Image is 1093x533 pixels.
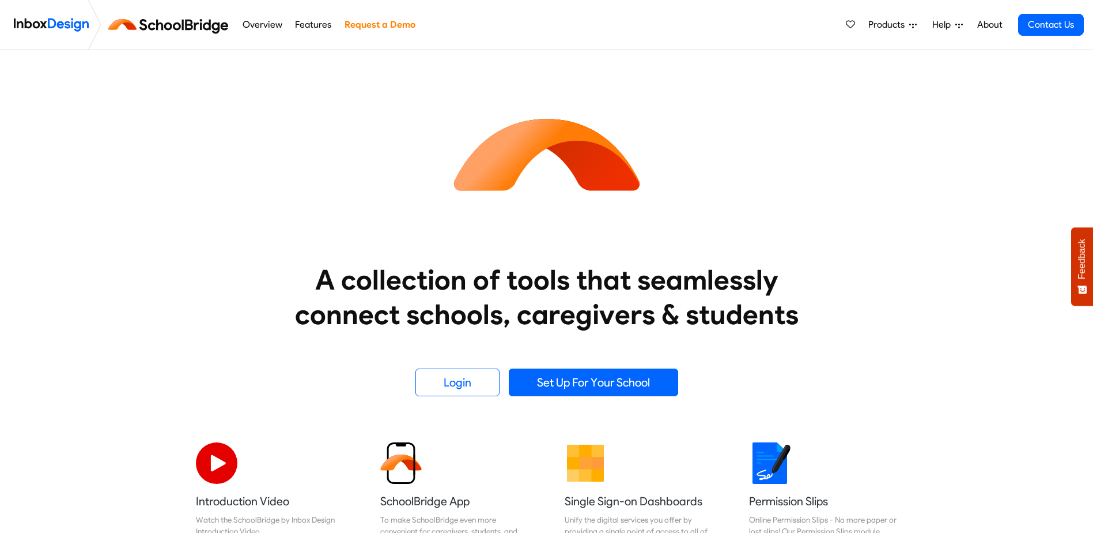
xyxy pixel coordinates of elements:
a: Overview [239,13,285,36]
heading: A collection of tools that seamlessly connect schools, caregivers & students [273,262,820,332]
img: schoolbridge logo [106,11,236,39]
h5: Single Sign-on Dashboards [565,493,713,509]
a: Request a Demo [341,13,418,36]
a: About [974,13,1005,36]
button: Feedback - Show survey [1071,227,1093,306]
a: Login [415,369,500,396]
img: 2022_01_18_icon_signature.svg [749,442,791,484]
h5: SchoolBridge App [380,493,529,509]
img: 2022_01_13_icon_grid.svg [565,442,606,484]
a: Features [292,13,335,36]
h5: Permission Slips [749,493,898,509]
img: 2022_07_11_icon_video_playback.svg [196,442,237,484]
a: Contact Us [1018,14,1084,36]
span: Feedback [1077,239,1087,279]
h5: Introduction Video [196,493,345,509]
a: Products [864,13,921,36]
span: Products [868,18,909,32]
a: Set Up For Your School [509,369,678,396]
span: Help [932,18,955,32]
a: Help [928,13,967,36]
img: 2022_01_13_icon_sb_app.svg [380,442,422,484]
img: icon_schoolbridge.svg [443,50,650,258]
